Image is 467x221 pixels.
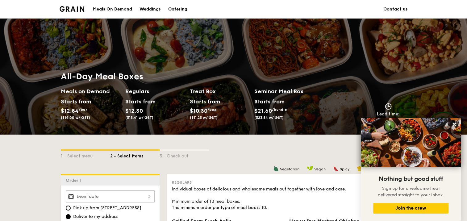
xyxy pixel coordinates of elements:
[280,167,299,171] span: Vegetarian
[172,180,192,185] span: Regulars
[190,87,249,96] h2: Treat Box
[373,203,448,214] button: Join the crew
[66,214,71,219] input: Deliver to my address
[384,103,393,110] img: icon-clock.2db775ea.svg
[340,167,349,171] span: Spicy
[73,214,118,220] span: Deliver to my address
[61,71,319,82] h1: All-Day Meal Boxes
[110,151,160,159] div: 2 - Select items
[61,87,120,96] h2: Meals on Demand
[66,190,155,202] input: Event date
[273,166,279,171] img: icon-vegetarian.fe4039eb.svg
[66,206,71,211] input: Pick up from [STREET_ADDRESS]
[160,151,209,159] div: 3 - Check out
[449,119,459,129] button: Close
[61,97,88,106] div: Starts from
[272,107,287,112] span: /bundle
[190,115,218,120] span: ($11.23 w/ GST)
[333,166,339,171] img: icon-spicy.37a8142b.svg
[254,97,284,106] div: Starts from
[207,107,216,112] span: /box
[378,186,444,198] span: Sign up for a welcome treat delivered straight to your inbox.
[73,205,141,211] span: Pick up from [STREET_ADDRESS]
[61,107,79,114] span: $12.84
[125,107,143,114] span: $12.30
[125,97,153,106] div: Starts from
[254,87,319,96] h2: Seminar Meal Box
[61,115,90,120] span: ($14.00 w/ GST)
[66,178,84,183] span: Order 1
[377,111,400,117] span: Lead time:
[254,115,284,120] span: ($23.54 w/ GST)
[190,97,217,106] div: Starts from
[125,115,153,120] span: ($13.41 w/ GST)
[190,107,207,114] span: $10.30
[60,6,85,12] a: Logotype
[125,87,185,96] h2: Regulars
[357,166,362,171] img: icon-chef-hat.a58ddaea.svg
[380,118,405,123] strong: 4 weekdays
[379,175,443,183] span: Nothing but good stuff
[368,117,409,130] div: Order in advance
[60,6,85,12] img: Grain
[307,166,313,171] img: icon-vegan.f8ff3823.svg
[172,186,402,211] div: Individual boxes of delicious and wholesome meals put together with love and care. Minimum order ...
[79,107,88,112] span: /box
[361,118,461,167] img: DSC07876-Edit02-Large.jpeg
[61,151,110,159] div: 1 - Select menu
[314,167,326,171] span: Vegan
[254,107,272,114] span: $21.60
